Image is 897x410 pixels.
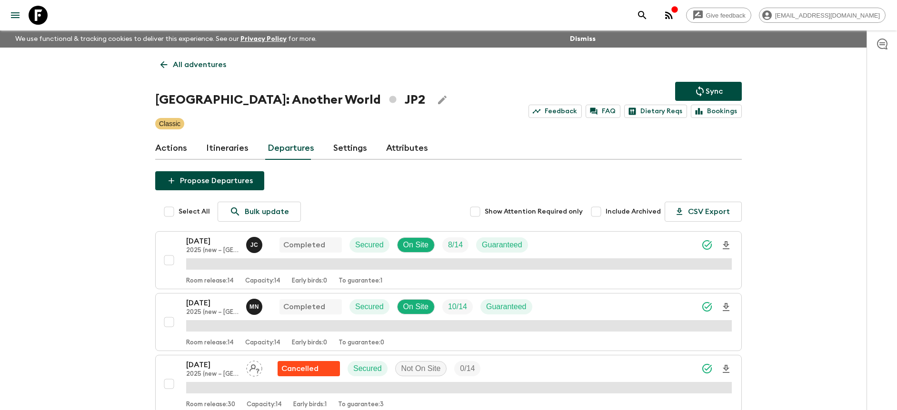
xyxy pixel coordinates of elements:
[186,277,234,285] p: Room release: 14
[246,240,264,247] span: Juno Choi
[355,301,384,312] p: Secured
[403,301,429,312] p: On Site
[293,401,327,409] p: Early birds: 1
[691,105,742,118] a: Bookings
[246,302,264,309] span: Maho Nagareda
[460,363,475,374] p: 0 / 14
[247,401,282,409] p: Capacity: 14
[173,59,226,70] p: All adventures
[245,277,280,285] p: Capacity: 14
[245,206,289,217] p: Bulk update
[701,239,713,251] svg: Synced Successfully
[720,240,732,251] svg: Download Onboarding
[11,30,320,48] p: We use functional & tracking cookies to deliver this experience. See our for more.
[397,237,435,253] div: On Site
[281,363,319,374] p: Cancelled
[278,361,340,376] div: Flash Pack cancellation
[448,239,463,251] p: 8 / 14
[606,207,661,216] span: Include Archived
[686,8,751,23] a: Give feedback
[701,12,751,19] span: Give feedback
[386,137,428,160] a: Attributes
[720,302,732,313] svg: Download Onboarding
[155,293,742,351] button: [DATE]2025 (new – [GEOGRAPHIC_DATA])Maho NagaredaCompletedSecuredOn SiteTrip FillGuaranteedRoom r...
[706,86,723,97] p: Sync
[397,299,435,314] div: On Site
[720,363,732,375] svg: Download Onboarding
[355,239,384,251] p: Secured
[186,339,234,347] p: Room release: 14
[338,401,384,409] p: To guarantee: 3
[568,32,598,46] button: Dismiss
[179,207,210,216] span: Select All
[442,299,473,314] div: Trip Fill
[349,237,389,253] div: Secured
[246,363,262,371] span: Assign pack leader
[155,90,425,109] h1: [GEOGRAPHIC_DATA]: Another World JP2
[395,361,447,376] div: Not On Site
[349,299,389,314] div: Secured
[206,137,249,160] a: Itineraries
[186,359,239,371] p: [DATE]
[283,301,325,312] p: Completed
[454,361,480,376] div: Trip Fill
[155,231,742,289] button: [DATE]2025 (new – [GEOGRAPHIC_DATA])Juno ChoiCompletedSecuredOn SiteTrip FillGuaranteedRoom relea...
[485,207,583,216] span: Show Attention Required only
[155,171,264,190] button: Propose Departures
[675,82,742,101] button: Sync adventure departures to the booking engine
[155,137,187,160] a: Actions
[186,297,239,309] p: [DATE]
[433,90,452,109] button: Edit Adventure Title
[218,202,301,222] a: Bulk update
[240,36,287,42] a: Privacy Policy
[292,277,327,285] p: Early birds: 0
[283,239,325,251] p: Completed
[348,361,388,376] div: Secured
[528,105,582,118] a: Feedback
[186,371,239,378] p: 2025 (new – [GEOGRAPHIC_DATA])
[186,235,239,247] p: [DATE]
[403,239,429,251] p: On Site
[401,363,441,374] p: Not On Site
[292,339,327,347] p: Early birds: 0
[442,237,468,253] div: Trip Fill
[6,6,25,25] button: menu
[665,202,742,222] button: CSV Export
[186,247,239,254] p: 2025 (new – [GEOGRAPHIC_DATA])
[701,363,713,374] svg: Synced Successfully
[339,339,384,347] p: To guarantee: 0
[586,105,620,118] a: FAQ
[186,309,239,316] p: 2025 (new – [GEOGRAPHIC_DATA])
[701,301,713,312] svg: Synced Successfully
[759,8,886,23] div: [EMAIL_ADDRESS][DOMAIN_NAME]
[353,363,382,374] p: Secured
[486,301,527,312] p: Guaranteed
[339,277,382,285] p: To guarantee: 1
[333,137,367,160] a: Settings
[624,105,687,118] a: Dietary Reqs
[159,119,180,128] p: Classic
[633,6,652,25] button: search adventures
[448,301,467,312] p: 10 / 14
[186,401,235,409] p: Room release: 30
[770,12,885,19] span: [EMAIL_ADDRESS][DOMAIN_NAME]
[482,239,522,251] p: Guaranteed
[245,339,280,347] p: Capacity: 14
[155,55,231,74] a: All adventures
[268,137,314,160] a: Departures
